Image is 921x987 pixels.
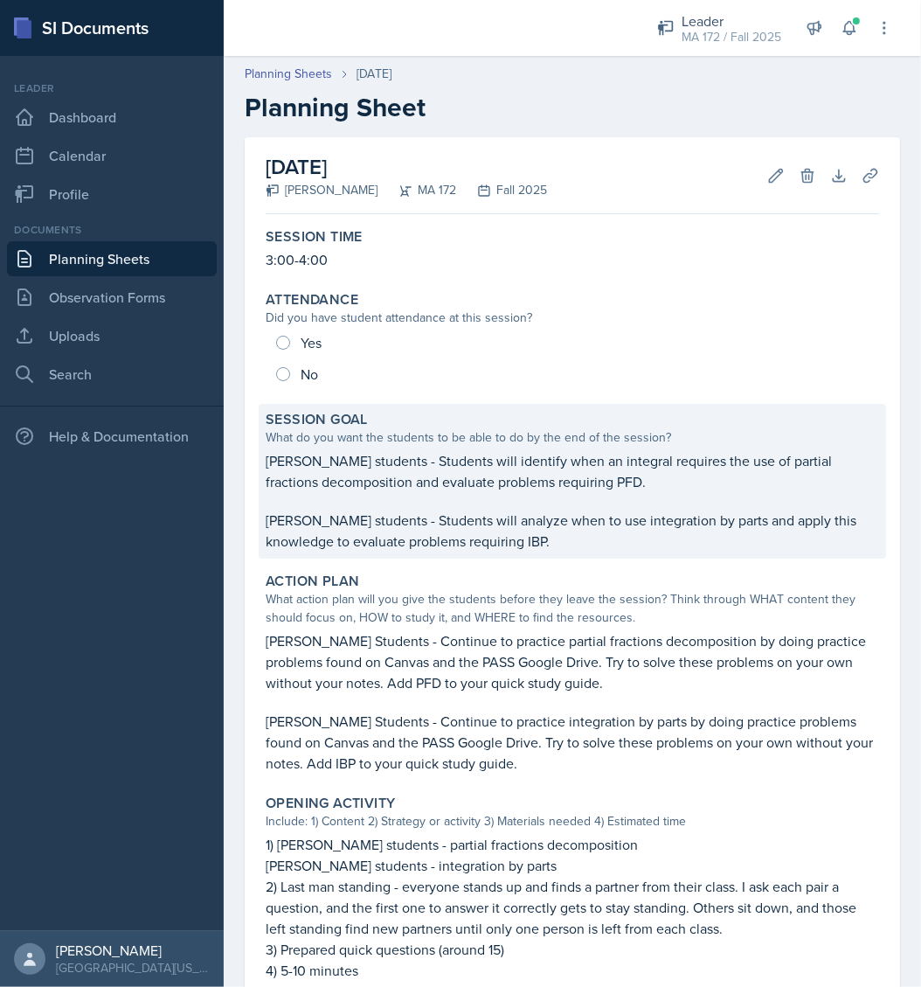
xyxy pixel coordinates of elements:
[266,834,879,855] p: 1) [PERSON_NAME] students - partial fractions decomposition
[266,855,879,876] p: [PERSON_NAME] students - integration by parts
[266,151,547,183] h2: [DATE]
[266,876,879,939] p: 2) Last man standing - everyone stands up and finds a partner from their class. I ask each pair a...
[7,100,217,135] a: Dashboard
[7,80,217,96] div: Leader
[456,181,547,199] div: Fall 2025
[7,318,217,353] a: Uploads
[266,411,368,428] label: Session Goal
[245,92,900,123] h2: Planning Sheet
[357,65,391,83] div: [DATE]
[266,939,879,960] p: 3) Prepared quick questions (around 15)
[266,309,879,327] div: Did you have student attendance at this session?
[245,65,332,83] a: Planning Sheets
[266,573,359,590] label: Action Plan
[7,138,217,173] a: Calendar
[266,812,879,831] div: Include: 1) Content 2) Strategy or activity 3) Materials needed 4) Estimated time
[682,10,781,31] div: Leader
[266,249,879,270] p: 3:00-4:00
[266,960,879,981] p: 4) 5-10 minutes
[266,181,377,199] div: [PERSON_NAME]
[266,590,879,627] div: What action plan will you give the students before they leave the session? Think through WHAT con...
[7,222,217,238] div: Documents
[266,795,395,812] label: Opening Activity
[682,28,781,46] div: MA 172 / Fall 2025
[266,630,879,693] p: [PERSON_NAME] Students - Continue to practice partial fractions decomposition by doing practice p...
[266,428,879,447] div: What do you want the students to be able to do by the end of the session?
[7,357,217,392] a: Search
[7,280,217,315] a: Observation Forms
[56,959,210,977] div: [GEOGRAPHIC_DATA][US_STATE] in [GEOGRAPHIC_DATA]
[266,450,879,492] p: [PERSON_NAME] students - Students will identify when an integral requires the use of partial frac...
[7,241,217,276] a: Planning Sheets
[266,228,363,246] label: Session Time
[56,942,210,959] div: [PERSON_NAME]
[7,177,217,212] a: Profile
[266,711,879,774] p: [PERSON_NAME] Students - Continue to practice integration by parts by doing practice problems fou...
[7,419,217,454] div: Help & Documentation
[266,291,358,309] label: Attendance
[377,181,456,199] div: MA 172
[266,510,879,552] p: [PERSON_NAME] students - Students will analyze when to use integration by parts and apply this kn...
